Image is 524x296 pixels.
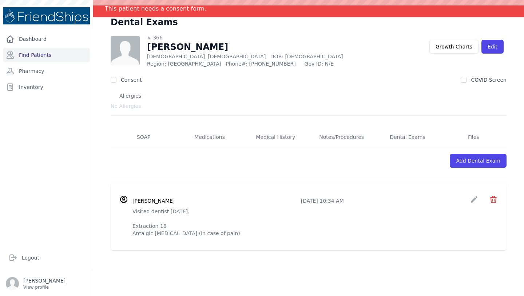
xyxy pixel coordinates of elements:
[470,195,479,204] i: create
[116,92,144,100] span: Allergies
[441,128,507,147] a: Files
[6,250,87,265] a: Logout
[176,128,242,147] a: Medications
[147,60,221,67] span: Region: [GEOGRAPHIC_DATA]
[111,36,140,65] img: person-242608b1a05df3501eefc295dc1bc67a.jpg
[132,208,498,237] p: Visited dentist [DATE]. Extraction 18 Antalgic [MEDICAL_DATA] (in case of pain)
[132,197,175,205] h3: [PERSON_NAME]
[301,197,344,205] p: [DATE] 10:34 AM
[3,80,90,94] a: Inventory
[3,48,90,62] a: Find Patients
[470,198,480,205] a: create
[481,40,504,54] a: Edit
[208,54,266,59] span: [DEMOGRAPHIC_DATA]
[3,32,90,46] a: Dashboard
[305,60,383,67] span: Gov ID: N/E
[147,41,383,53] h1: [PERSON_NAME]
[471,77,507,83] label: COVID Screen
[111,128,507,147] nav: Tabs
[121,77,142,83] label: Consent
[270,54,343,59] span: DOB: [DEMOGRAPHIC_DATA]
[111,16,178,28] h1: Dental Exams
[147,34,383,41] div: # 366
[374,128,440,147] a: Dental Exams
[450,154,507,168] a: Add Dental Exam
[111,102,141,110] span: No Allergies
[429,40,479,54] a: Growth Charts
[147,53,383,60] p: [DEMOGRAPHIC_DATA]
[23,277,65,284] p: [PERSON_NAME]
[111,128,176,147] a: SOAP
[243,128,309,147] a: Medical History
[6,277,87,290] a: [PERSON_NAME] View profile
[226,60,300,67] span: Phone#: [PHONE_NUMBER]
[3,7,90,24] img: Medical Missions EMR
[23,284,65,290] p: View profile
[309,128,374,147] a: Notes/Procedures
[3,64,90,78] a: Pharmacy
